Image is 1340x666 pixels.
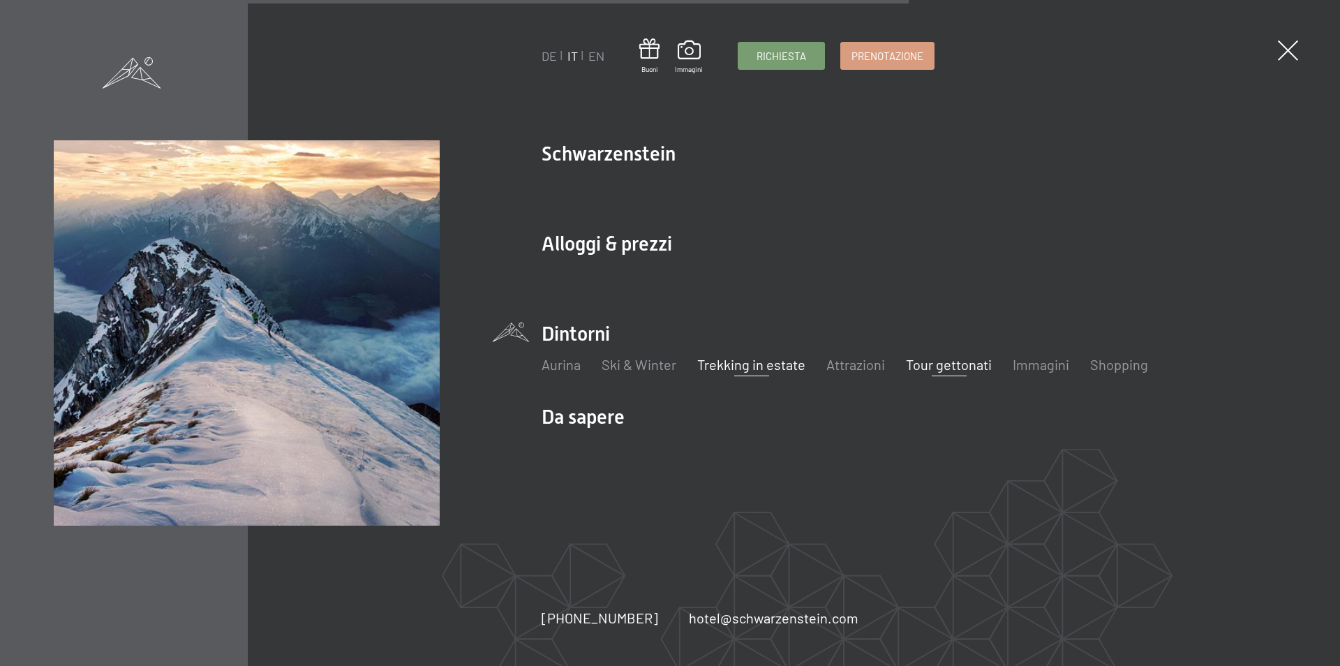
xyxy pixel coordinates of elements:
a: Attrazioni [826,356,885,373]
span: [PHONE_NUMBER] [542,609,658,626]
span: Immagini [675,64,703,74]
a: Aurina [542,356,581,373]
span: Buoni [639,64,660,74]
span: Prenotazione [851,49,923,64]
a: Richiesta [738,43,824,69]
a: Buoni [639,38,660,74]
a: Immagini [1013,356,1069,373]
a: Shopping [1090,356,1148,373]
a: IT [567,48,578,64]
a: Immagini [675,40,703,74]
a: [PHONE_NUMBER] [542,608,658,628]
span: Richiesta [757,49,806,64]
a: Trekking in estate [697,356,805,373]
a: DE [542,48,557,64]
a: hotel@schwarzenstein.com [689,608,858,628]
a: Prenotazione [841,43,934,69]
a: Ski & Winter [602,356,676,373]
a: EN [588,48,604,64]
a: Tour gettonati [906,356,992,373]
